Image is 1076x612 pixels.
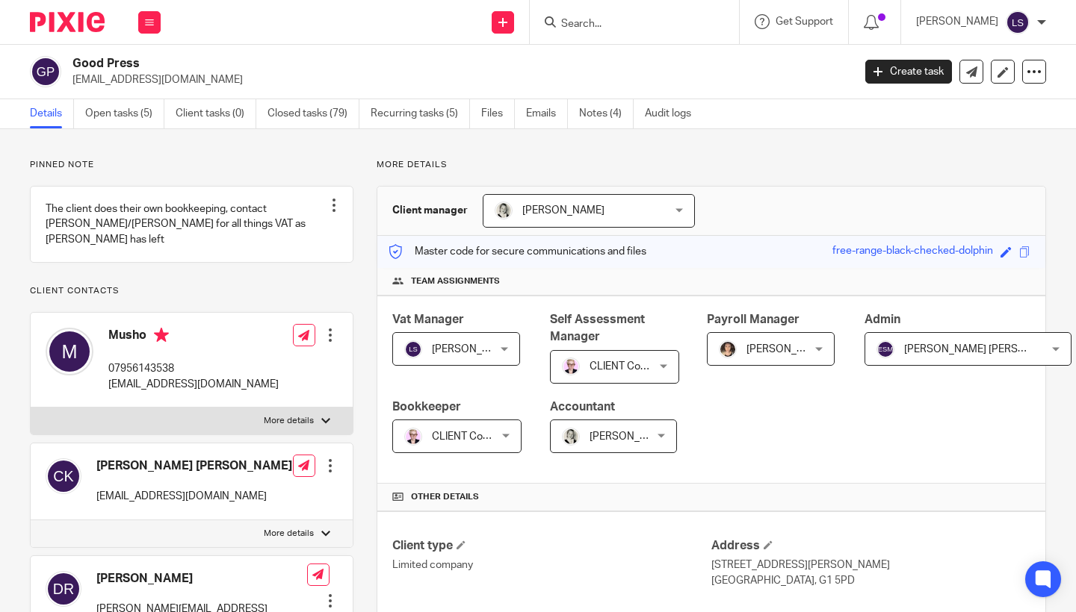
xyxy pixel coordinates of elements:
[876,340,894,358] img: svg%3E
[590,361,678,372] span: CLIENT Completes
[392,401,461,413] span: Bookkeeper
[495,202,513,219] img: DA590EE6-2184-4DF2-A25D-D99FB904303F_1_201_a.jpeg
[154,328,169,343] i: Primary
[264,415,314,427] p: More details
[562,428,580,446] img: DA590EE6-2184-4DF2-A25D-D99FB904303F_1_201_a.jpeg
[176,99,256,128] a: Client tasks (0)
[72,56,689,72] h2: Good Press
[579,99,634,128] a: Notes (4)
[392,313,464,325] span: Vat Manager
[30,56,61,87] img: svg%3E
[404,340,422,358] img: svg%3E
[96,571,307,587] h4: [PERSON_NAME]
[411,491,479,503] span: Other details
[719,340,737,358] img: 324535E6-56EA-408B-A48B-13C02EA99B5D.jpeg
[30,12,105,32] img: Pixie
[590,431,672,442] span: [PERSON_NAME]
[865,313,900,325] span: Admin
[550,401,615,413] span: Accountant
[865,60,952,84] a: Create task
[108,361,279,376] p: 07956143538
[550,313,645,343] span: Self Assessment Manager
[389,244,646,259] p: Master code for secure communications and files
[1006,10,1030,34] img: svg%3E
[96,458,292,474] h4: [PERSON_NAME] [PERSON_NAME]
[392,538,711,554] h4: Client type
[707,313,800,325] span: Payroll Manager
[904,344,1071,355] span: [PERSON_NAME] [PERSON_NAME]
[746,344,829,355] span: [PERSON_NAME]
[30,99,74,128] a: Details
[832,243,993,260] div: free-range-black-checked-dolphin
[96,489,292,504] p: [EMAIL_ADDRESS][DOMAIN_NAME]
[392,558,711,572] p: Limited company
[776,16,833,27] span: Get Support
[481,99,515,128] a: Files
[560,18,694,31] input: Search
[562,357,580,375] img: Untitled%20design.png
[85,99,164,128] a: Open tasks (5)
[108,377,279,392] p: [EMAIL_ADDRESS][DOMAIN_NAME]
[268,99,359,128] a: Closed tasks (79)
[645,99,702,128] a: Audit logs
[711,558,1030,572] p: [STREET_ADDRESS][PERSON_NAME]
[411,275,500,287] span: Team assignments
[30,285,353,297] p: Client contacts
[392,203,468,218] h3: Client manager
[264,528,314,540] p: More details
[377,159,1046,171] p: More details
[526,99,568,128] a: Emails
[711,538,1030,554] h4: Address
[108,328,279,346] h4: Musho
[404,428,422,446] img: Untitled%20design.png
[46,571,81,607] img: svg%3E
[522,205,605,216] span: [PERSON_NAME]
[711,573,1030,588] p: [GEOGRAPHIC_DATA], G1 5PD
[46,328,93,375] img: svg%3E
[72,72,843,87] p: [EMAIL_ADDRESS][DOMAIN_NAME]
[371,99,470,128] a: Recurring tasks (5)
[30,159,353,171] p: Pinned note
[46,458,81,494] img: svg%3E
[432,344,514,355] span: [PERSON_NAME]
[432,431,521,442] span: CLIENT Completes
[916,14,998,29] p: [PERSON_NAME]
